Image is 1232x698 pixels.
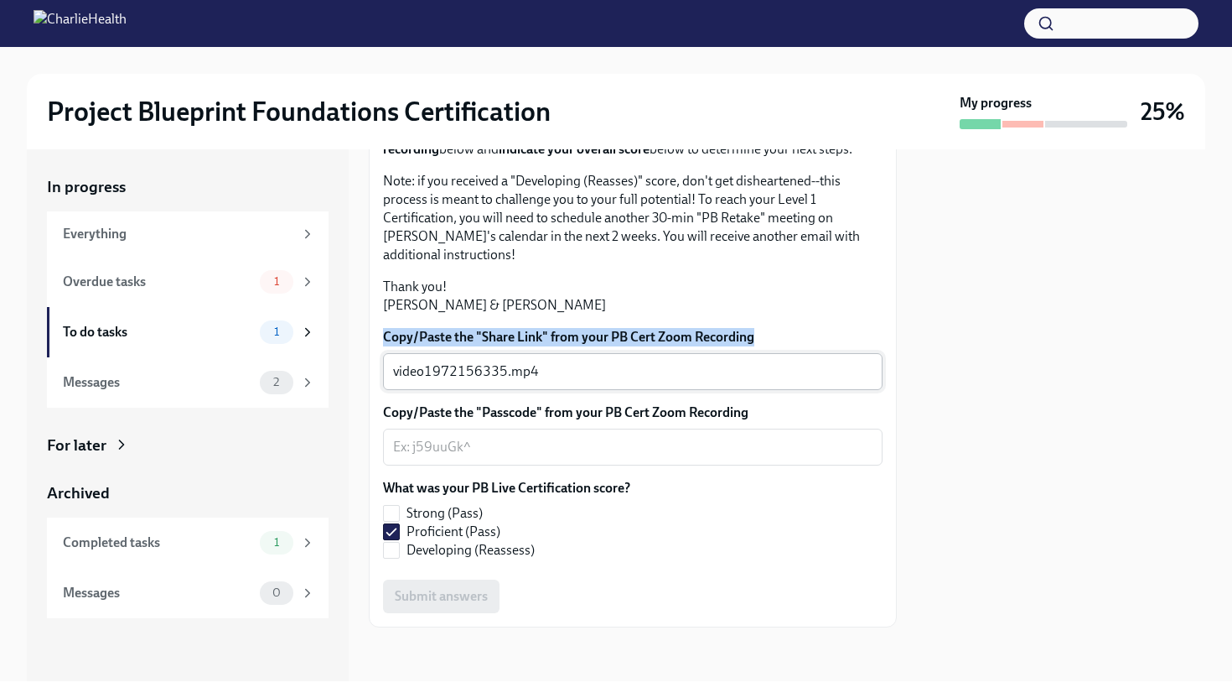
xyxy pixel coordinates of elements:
div: Overdue tasks [63,273,253,291]
div: Messages [63,373,253,392]
label: Copy/Paste the "Passcode" from your PB Cert Zoom Recording [383,404,883,422]
a: Everything [47,211,329,257]
span: Developing (Reassess) [406,541,535,560]
a: To do tasks1 [47,307,329,357]
p: Thank you! [PERSON_NAME] & [PERSON_NAME] [383,278,883,315]
span: 1 [264,326,289,338]
h3: 25% [1141,96,1185,127]
a: Messages0 [47,568,329,618]
span: 1 [264,536,289,549]
img: CharlieHealth [34,10,127,37]
a: Completed tasks1 [47,518,329,568]
span: Proficient (Pass) [406,523,500,541]
a: Archived [47,482,329,504]
a: In progress [47,176,329,198]
label: Copy/Paste the "Share Link" from your PB Cert Zoom Recording [383,328,883,346]
span: 2 [263,376,289,388]
div: Everything [63,225,293,243]
a: Overdue tasks1 [47,257,329,307]
textarea: video1972156335.mp4 [393,362,872,382]
a: For later [47,435,329,456]
div: Completed tasks [63,534,253,552]
h2: Project Blueprint Foundations Certification [47,95,551,128]
span: 0 [262,586,291,599]
a: Messages2 [47,357,329,408]
strong: My progress [960,94,1032,112]
div: To do tasks [63,323,253,341]
div: Messages [63,584,253,602]
span: 1 [264,275,289,288]
div: For later [47,435,106,456]
span: Strong (Pass) [406,504,483,523]
label: What was your PB Live Certification score? [383,479,630,497]
p: Note: if you received a "Developing (Reasses)" score, don't get disheartened--this process is mea... [383,172,883,264]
